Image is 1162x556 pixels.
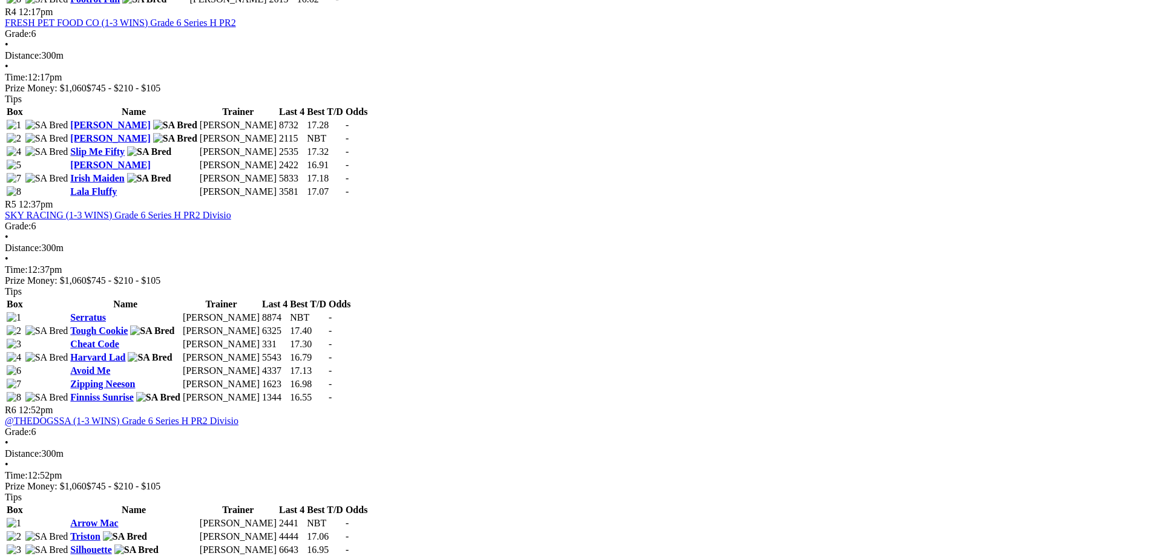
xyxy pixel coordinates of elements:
a: Avoid Me [70,365,110,376]
span: - [346,160,349,170]
span: 12:52pm [19,405,53,415]
th: Last 4 [278,504,305,516]
span: • [5,39,8,50]
td: [PERSON_NAME] [199,146,277,158]
td: [PERSON_NAME] [199,544,277,556]
img: 8 [7,186,21,197]
span: • [5,437,8,448]
img: 8 [7,392,21,403]
td: [PERSON_NAME] [182,312,260,324]
td: 17.06 [306,531,344,543]
img: SA Bred [103,531,147,542]
img: SA Bred [153,120,197,131]
img: 2 [7,133,21,144]
span: - [329,325,332,336]
span: • [5,61,8,71]
span: Box [7,299,23,309]
span: Box [7,505,23,515]
td: 331 [261,338,288,350]
td: 6325 [261,325,288,337]
div: Prize Money: $1,060 [5,83,1157,94]
span: $745 - $210 - $105 [87,275,161,286]
a: [PERSON_NAME] [70,120,150,130]
img: SA Bred [25,352,68,363]
a: Finniss Sunrise [70,392,133,402]
th: Trainer [182,298,260,310]
span: - [346,518,349,528]
div: 12:52pm [5,470,1157,481]
a: Lala Fluffy [70,186,117,197]
td: 1344 [261,391,288,404]
img: 1 [7,120,21,131]
span: Distance: [5,50,41,61]
a: Serratus [70,312,106,322]
span: R4 [5,7,16,17]
span: R5 [5,199,16,209]
td: 8874 [261,312,288,324]
a: Zipping Neeson [70,379,135,389]
a: Tough Cookie [70,325,128,336]
th: Last 4 [278,106,305,118]
th: Odds [345,504,368,516]
td: 4444 [278,531,305,543]
td: 8732 [278,119,305,131]
span: - [346,133,349,143]
span: Time: [5,72,28,82]
a: Triston [70,531,100,541]
img: SA Bred [25,146,68,157]
td: [PERSON_NAME] [199,186,277,198]
td: [PERSON_NAME] [182,338,260,350]
img: SA Bred [127,146,171,157]
td: 2441 [278,517,305,529]
span: Distance: [5,448,41,459]
img: 4 [7,352,21,363]
th: Name [70,106,198,118]
span: Tips [5,286,22,296]
span: 12:17pm [19,7,53,17]
span: - [329,339,332,349]
span: Distance: [5,243,41,253]
span: - [346,186,349,197]
a: SKY RACING (1-3 WINS) Grade 6 Series H PR2 Divisio [5,210,231,220]
span: Box [7,106,23,117]
img: SA Bred [25,531,68,542]
span: • [5,253,8,264]
td: 17.07 [306,186,344,198]
td: 5543 [261,352,288,364]
span: - [346,173,349,183]
img: SA Bred [25,545,68,555]
td: 17.40 [289,325,327,337]
td: [PERSON_NAME] [182,365,260,377]
img: 6 [7,365,21,376]
span: - [329,365,332,376]
span: • [5,459,8,469]
img: SA Bred [25,173,68,184]
div: 300m [5,448,1157,459]
img: 2 [7,531,21,542]
td: 17.32 [306,146,344,158]
td: 3581 [278,186,305,198]
span: - [329,379,332,389]
img: 2 [7,325,21,336]
td: 2422 [278,159,305,171]
img: 3 [7,339,21,350]
span: Grade: [5,221,31,231]
span: Tips [5,94,22,104]
td: 2115 [278,132,305,145]
div: 6 [5,28,1157,39]
div: 300m [5,243,1157,253]
span: Time: [5,470,28,480]
td: 16.79 [289,352,327,364]
div: 6 [5,427,1157,437]
td: [PERSON_NAME] [199,119,277,131]
th: Best T/D [289,298,327,310]
img: 4 [7,146,21,157]
td: NBT [306,517,344,529]
td: [PERSON_NAME] [182,391,260,404]
td: 17.13 [289,365,327,377]
th: Odds [345,106,368,118]
span: - [329,352,332,362]
td: 17.28 [306,119,344,131]
span: - [346,531,349,541]
a: Harvard Lad [70,352,125,362]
